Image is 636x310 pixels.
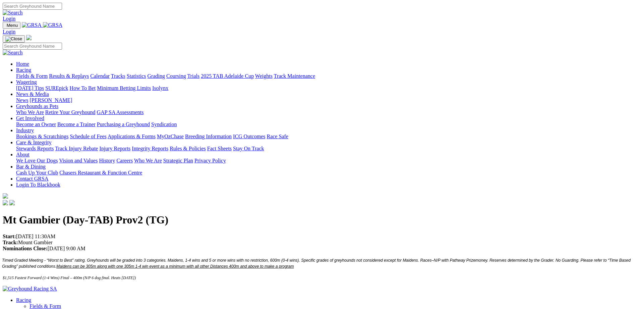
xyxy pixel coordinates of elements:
a: [DATE] Tips [16,85,44,91]
img: GRSA [43,22,63,28]
div: Industry [16,134,633,140]
a: Careers [116,158,133,163]
a: Integrity Reports [132,146,168,151]
a: 2025 TAB Adelaide Cup [201,73,254,79]
a: Get Involved [16,115,44,121]
div: Care & Integrity [16,146,633,152]
a: Care & Integrity [16,140,52,145]
a: Who We Are [134,158,162,163]
div: Racing [16,73,633,79]
a: Cash Up Your Club [16,170,58,175]
a: ICG Outcomes [233,134,265,139]
img: logo-grsa-white.png [26,35,32,40]
a: Chasers Restaurant & Function Centre [59,170,142,175]
a: Applications & Forms [108,134,156,139]
a: Industry [16,127,34,133]
a: Weights [255,73,273,79]
a: Breeding Information [185,134,232,139]
a: Become an Owner [16,121,56,127]
a: Become a Trainer [57,121,96,127]
span: $1,515 Fastest Forward (1-4 Wins) Final – 400m (N/P 6 dog final. Heats [DATE]) [3,275,136,280]
img: Greyhound Racing SA [3,286,57,292]
div: Get Involved [16,121,633,127]
a: Login To Blackbook [16,182,60,188]
a: Strategic Plan [163,158,193,163]
img: logo-grsa-white.png [3,193,8,199]
h1: Mt Gambier (Day-TAB) Prov2 (TG) [3,214,633,226]
a: Track Maintenance [274,73,315,79]
img: twitter.svg [9,200,15,205]
a: Stay On Track [233,146,264,151]
a: Retire Your Greyhound [45,109,96,115]
img: Search [3,50,23,56]
a: Statistics [127,73,146,79]
a: Home [16,61,29,67]
a: Vision and Values [59,158,98,163]
a: [PERSON_NAME] [30,97,72,103]
button: Toggle navigation [3,35,25,43]
a: Injury Reports [99,146,130,151]
a: GAP SA Assessments [97,109,144,115]
a: Wagering [16,79,37,85]
a: Greyhounds as Pets [16,103,58,109]
a: Minimum Betting Limits [97,85,151,91]
a: Who We Are [16,109,44,115]
div: News & Media [16,97,633,103]
a: Syndication [151,121,177,127]
a: Grading [148,73,165,79]
a: Coursing [166,73,186,79]
img: facebook.svg [3,200,8,205]
img: Search [3,10,23,16]
a: Login [3,29,15,35]
a: Schedule of Fees [70,134,106,139]
div: Bar & Dining [16,170,633,176]
a: Contact GRSA [16,176,48,182]
a: Rules & Policies [170,146,206,151]
a: Calendar [90,73,110,79]
span: Menu [7,23,18,28]
a: We Love Our Dogs [16,158,58,163]
div: Wagering [16,85,633,91]
a: Fields & Form [16,73,48,79]
a: News [16,97,28,103]
a: Fields & Form [30,303,61,309]
img: GRSA [22,22,42,28]
button: Toggle navigation [3,22,20,29]
a: Privacy Policy [194,158,226,163]
strong: Nominations Close: [3,246,48,251]
a: About [16,152,30,157]
a: SUREpick [45,85,68,91]
a: Trials [187,73,199,79]
div: Greyhounds as Pets [16,109,633,115]
a: MyOzChase [157,134,184,139]
a: Fact Sheets [207,146,232,151]
a: Racing [16,297,31,303]
a: Tracks [111,73,125,79]
a: Bookings & Scratchings [16,134,68,139]
a: News & Media [16,91,49,97]
p: [DATE] 11:30AM Mount Gambier [DATE] 9:00 AM [3,234,633,252]
a: Track Injury Rebate [55,146,98,151]
a: Stewards Reports [16,146,54,151]
a: Race Safe [267,134,288,139]
a: Login [3,16,15,21]
strong: Start: [3,234,16,239]
a: Purchasing a Greyhound [97,121,150,127]
a: History [99,158,115,163]
a: Results & Replays [49,73,89,79]
input: Search [3,3,62,10]
u: Maidens can be 305m along with one 305m 1-4 win event as a minimum with all other Distances 400m ... [56,264,294,269]
a: How To Bet [70,85,96,91]
a: Bar & Dining [16,164,46,169]
img: Close [5,36,22,42]
a: Isolynx [152,85,168,91]
span: Timed Graded Meeting - “Worst to Best” rating. Greyhounds will be graded into 3 categories. Maide... [2,258,631,269]
div: About [16,158,633,164]
input: Search [3,43,62,50]
strong: Track: [3,240,18,245]
a: Racing [16,67,31,73]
